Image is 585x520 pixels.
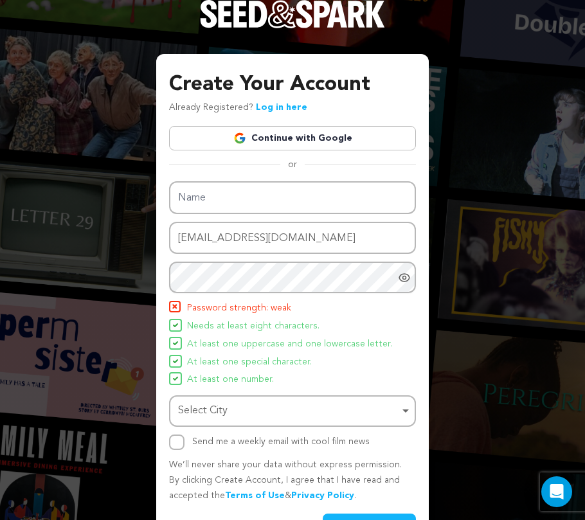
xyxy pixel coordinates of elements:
img: Seed&Spark Icon [173,376,178,381]
label: Send me a weekly email with cool film news [192,437,370,446]
a: Show password as plain text. Warning: this will display your password on the screen. [398,271,411,284]
img: Seed&Spark Icon [173,359,178,364]
h3: Create Your Account [169,69,416,100]
a: Privacy Policy [291,491,354,500]
a: Terms of Use [225,491,285,500]
input: Email address [169,222,416,255]
span: Needs at least eight characters. [187,319,319,334]
input: Name [169,181,416,214]
img: Google logo [233,132,246,145]
div: Select City [178,402,399,420]
span: At least one special character. [187,355,312,370]
img: Seed&Spark Icon [173,341,178,346]
span: At least one number. [187,372,274,388]
img: Seed&Spark Icon [173,323,178,328]
p: Already Registered? [169,100,307,116]
span: Password strength: weak [187,301,291,316]
a: Log in here [256,103,307,112]
p: We’ll never share your data without express permission. By clicking Create Account, I agree that ... [169,458,416,503]
span: or [280,158,305,171]
img: Seed&Spark Icon [170,302,179,311]
a: Continue with Google [169,126,416,150]
span: At least one uppercase and one lowercase letter. [187,337,392,352]
div: Open Intercom Messenger [541,476,572,507]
